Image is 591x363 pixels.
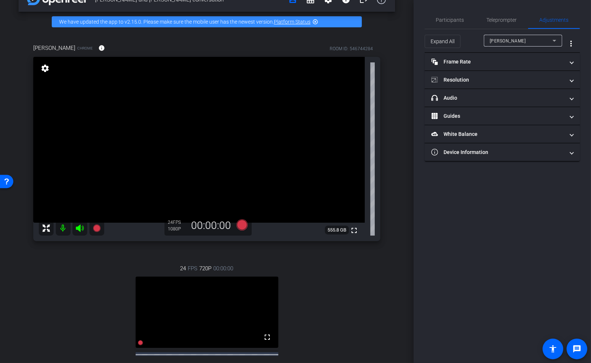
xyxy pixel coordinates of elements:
mat-expansion-panel-header: Device Information [425,143,580,161]
div: 00:00:00 [187,219,236,232]
mat-panel-title: Audio [431,94,564,102]
mat-icon: accessibility [548,345,557,353]
mat-expansion-panel-header: Audio [425,89,580,107]
span: [PERSON_NAME] [490,38,526,44]
mat-icon: settings [40,64,50,73]
span: FPS [188,264,198,273]
mat-icon: fullscreen [263,333,272,342]
mat-panel-title: Resolution [431,76,564,84]
button: Expand All [425,35,461,48]
div: 24 [168,219,187,225]
mat-expansion-panel-header: Guides [425,107,580,125]
div: We have updated the app to v2.15.0. Please make sure the mobile user has the newest version. [52,16,362,27]
mat-icon: fullscreen [350,226,359,235]
mat-panel-title: Device Information [431,148,564,156]
span: Expand All [431,34,455,48]
span: 555.8 GB [325,226,349,234]
mat-icon: more_vert [567,39,575,48]
span: Teleprompter [487,17,517,23]
mat-expansion-panel-header: White Balance [425,125,580,143]
mat-expansion-panel-header: Resolution [425,71,580,89]
span: [PERSON_NAME] [33,44,75,52]
mat-panel-title: Guides [431,112,564,120]
span: Adjustments [540,17,569,23]
span: 24 [180,264,186,273]
a: Platform Status [274,19,310,25]
mat-icon: highlight_off [312,19,318,25]
span: FPS [173,220,181,225]
span: Chrome [77,45,93,51]
div: ROOM ID: 546744284 [330,45,373,52]
span: 00:00:00 [214,264,234,273]
mat-panel-title: White Balance [431,130,564,138]
span: 720P [200,264,212,273]
mat-icon: message [573,345,581,353]
mat-panel-title: Frame Rate [431,58,564,66]
button: More Options for Adjustments Panel [562,35,580,52]
span: Participants [436,17,464,23]
mat-icon: info [98,45,105,51]
div: 1080P [168,226,187,232]
mat-expansion-panel-header: Frame Rate [425,53,580,71]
